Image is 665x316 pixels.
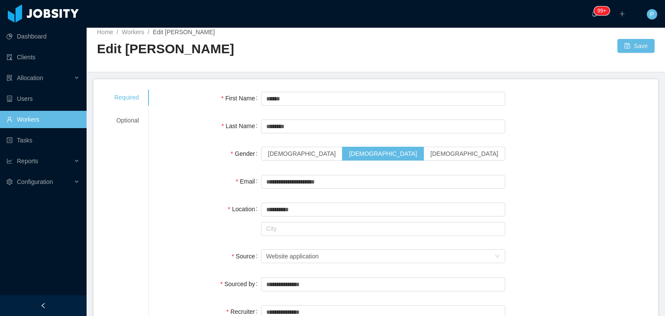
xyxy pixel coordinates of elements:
[232,253,261,260] label: Source
[6,179,13,185] i: icon: setting
[617,39,655,53] button: icon: saveSave
[220,281,261,287] label: Sourced by
[349,150,417,157] span: [DEMOGRAPHIC_DATA]
[104,113,149,129] div: Optional
[6,90,80,107] a: icon: robotUsers
[261,119,505,133] input: Last Name
[228,206,261,213] label: Location
[104,90,149,106] div: Required
[261,92,505,106] input: First Name
[231,150,261,157] label: Gender
[6,158,13,164] i: icon: line-chart
[619,11,625,17] i: icon: plus
[17,158,38,164] span: Reports
[153,29,215,35] span: Edit [PERSON_NAME]
[594,6,610,15] sup: 1709
[221,95,261,102] label: First Name
[591,11,597,17] i: icon: bell
[222,123,261,129] label: Last Name
[97,40,376,58] h2: Edit [PERSON_NAME]
[266,250,319,263] div: Website application
[6,75,13,81] i: icon: solution
[6,48,80,66] a: icon: auditClients
[268,150,336,157] span: [DEMOGRAPHIC_DATA]
[430,150,498,157] span: [DEMOGRAPHIC_DATA]
[261,175,505,189] input: Email
[650,9,654,19] span: P
[122,29,144,35] a: Workers
[17,178,53,185] span: Configuration
[116,29,118,35] span: /
[226,308,261,315] label: Recruiter
[6,111,80,128] a: icon: userWorkers
[6,28,80,45] a: icon: pie-chartDashboard
[6,132,80,149] a: icon: profileTasks
[17,74,43,81] span: Allocation
[148,29,149,35] span: /
[97,29,113,35] a: Home
[236,178,261,185] label: Email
